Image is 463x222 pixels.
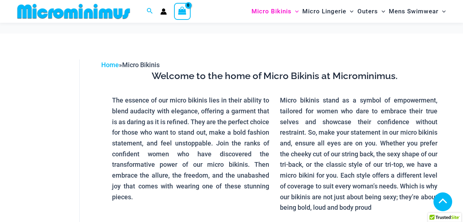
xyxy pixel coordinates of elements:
a: Home [101,61,119,69]
span: Menu Toggle [291,2,299,21]
span: Menu Toggle [346,2,353,21]
span: Menu Toggle [438,2,446,21]
a: Account icon link [160,8,167,15]
span: Mens Swimwear [389,2,438,21]
a: View Shopping Cart, empty [174,3,191,19]
a: OutersMenu ToggleMenu Toggle [356,2,387,21]
a: Mens SwimwearMenu ToggleMenu Toggle [387,2,448,21]
span: Micro Bikinis [122,61,160,69]
p: Micro bikinis stand as a symbol of empowerment, tailored for women who dare to embrace their true... [280,95,437,213]
a: Search icon link [147,7,153,16]
p: The essence of our micro bikinis lies in their ability to blend audacity with elegance, offering ... [112,95,270,202]
span: » [101,61,160,69]
img: MM SHOP LOGO FLAT [14,3,133,19]
span: Micro Bikinis [251,2,291,21]
iframe: TrustedSite Certified [18,54,83,198]
span: Menu Toggle [378,2,385,21]
nav: Site Navigation [249,1,449,22]
span: Outers [357,2,378,21]
a: Micro BikinisMenu ToggleMenu Toggle [250,2,300,21]
a: Micro LingerieMenu ToggleMenu Toggle [300,2,355,21]
h3: Welcome to the home of Micro Bikinis at Microminimus. [107,70,443,82]
span: Micro Lingerie [302,2,346,21]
